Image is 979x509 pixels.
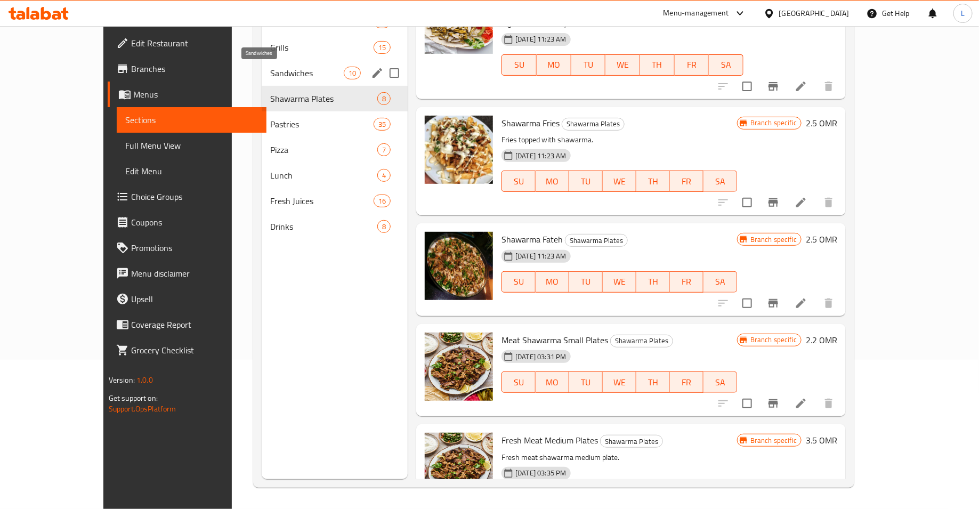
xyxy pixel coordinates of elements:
span: L [961,7,965,19]
a: Coverage Report [108,312,267,337]
a: Upsell [108,286,267,312]
span: Shawarma Plates [270,92,377,105]
span: Get support on: [109,391,158,405]
span: Choice Groups [131,190,258,203]
nav: Menu sections [262,5,408,244]
div: items [377,220,391,233]
button: TU [569,271,603,293]
span: [DATE] 03:35 PM [511,468,570,478]
span: 4 [378,171,390,181]
span: SU [506,274,531,289]
span: Branch specific [746,118,801,128]
div: items [374,195,391,207]
button: delete [816,391,842,416]
button: TU [571,54,606,76]
a: Grocery Checklist [108,337,267,363]
span: Shawarma Fries [501,115,560,131]
button: TH [636,171,670,192]
div: Shawarma Plates8 [262,86,408,111]
span: Coupons [131,216,258,229]
span: Branch specific [746,435,801,446]
button: FR [670,171,703,192]
div: [GEOGRAPHIC_DATA] [779,7,849,19]
span: Coverage Report [131,318,258,331]
span: Shawarma Plates [562,118,624,130]
span: Menus [133,88,258,101]
div: Drinks [270,220,377,233]
button: TH [636,271,670,293]
span: Edit Menu [125,165,258,177]
button: WE [603,271,636,293]
span: Menu disclaimer [131,267,258,280]
a: Edit menu item [795,297,807,310]
span: SA [708,274,733,289]
span: TU [576,57,602,72]
span: Grocery Checklist [131,344,258,357]
span: 10 [344,68,360,78]
span: 8 [378,222,390,232]
span: 35 [374,119,390,130]
button: FR [675,54,709,76]
h6: 3.5 OMR [806,433,837,448]
div: Shawarma Plates [565,234,628,247]
div: Shawarma Plates [610,335,673,348]
span: TH [641,174,666,189]
span: Pastries [270,118,374,131]
button: MO [536,271,569,293]
h6: 2.2 OMR [806,333,837,348]
button: TH [636,371,670,393]
span: TU [573,274,598,289]
a: Menu disclaimer [108,261,267,286]
span: Select to update [736,392,758,415]
span: Sandwiches [270,67,344,79]
button: SA [703,271,737,293]
span: [DATE] 11:23 AM [511,34,570,44]
div: items [377,92,391,105]
div: Shawarma Plates [562,118,625,131]
div: items [377,169,391,182]
span: SU [506,57,532,72]
span: [DATE] 03:31 PM [511,352,570,362]
a: Menus [108,82,267,107]
span: Full Menu View [125,139,258,152]
div: Sandwiches10edit [262,60,408,86]
span: SU [506,375,531,390]
span: FR [679,57,705,72]
button: delete [816,190,842,215]
div: Pizza7 [262,137,408,163]
span: WE [607,174,632,189]
div: Grills15 [262,35,408,60]
span: [DATE] 11:23 AM [511,151,570,161]
span: Select to update [736,191,758,214]
span: Branches [131,62,258,75]
div: Lunch4 [262,163,408,188]
span: SA [708,375,733,390]
span: Shawarma Plates [611,335,673,347]
div: Menu-management [664,7,729,20]
a: Branches [108,56,267,82]
button: SU [501,371,536,393]
span: 8 [378,94,390,104]
span: Lunch [270,169,377,182]
span: Select to update [736,292,758,314]
img: Shawarma Fries [425,116,493,184]
span: 15 [374,43,390,53]
a: Choice Groups [108,184,267,209]
button: delete [816,74,842,99]
button: SA [703,371,737,393]
button: Branch-specific-item [760,190,786,215]
span: 7 [378,145,390,155]
span: SU [506,174,531,189]
button: WE [605,54,640,76]
button: FR [670,371,703,393]
span: Select to update [736,75,758,98]
span: WE [607,375,632,390]
button: MO [536,171,569,192]
button: SU [501,54,537,76]
div: Grills [270,41,374,54]
span: FR [674,174,699,189]
span: TU [573,375,598,390]
button: SU [501,271,536,293]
